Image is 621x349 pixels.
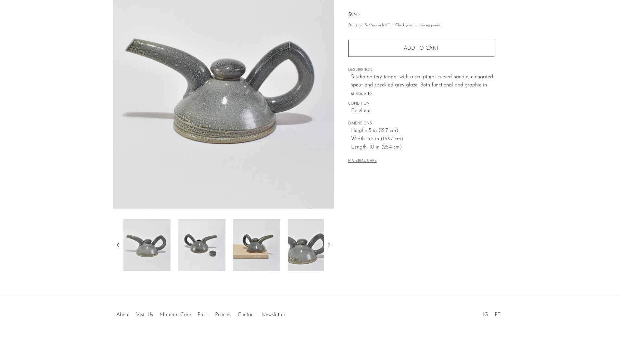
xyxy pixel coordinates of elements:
[480,307,504,319] ul: Social Medias
[348,159,377,164] button: MATERIAL CARE
[233,219,280,271] img: Grey Ceramic Teapot
[404,46,439,51] span: Add to cart
[351,143,494,152] span: Length: 10 in (25.4 cm)
[348,121,494,127] span: DIMENSIONS
[351,135,494,144] span: Width: 5.5 in (13.97 cm)
[178,219,225,271] img: Grey Ceramic Teapot
[159,312,191,317] a: Material Care
[348,12,360,18] span: $250
[351,73,494,98] p: Studio pottery teapot with a sculptural curved handle, elongated spout and speckled grey glaze. B...
[116,312,130,317] a: About
[348,67,494,73] span: DESCRIPTION
[348,101,494,107] span: CONDITION
[495,312,501,317] a: PT
[365,24,371,27] span: $23
[483,312,488,317] a: IG
[136,312,153,317] a: Visit Us
[123,219,171,271] img: Grey Ceramic Teapot
[215,312,231,317] a: Policies
[238,312,255,317] a: Contact
[348,23,494,29] p: Starting at /mo with Affirm.
[288,219,335,271] img: Grey Ceramic Teapot
[351,107,494,115] span: Excellent.
[348,40,494,57] button: Add to cart
[395,24,440,27] a: Check your purchasing power - Learn more about Affirm Financing (opens in modal)
[351,127,494,135] span: Height: 5 in (12.7 cm)
[113,307,288,319] ul: Quick links
[197,312,209,317] a: Press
